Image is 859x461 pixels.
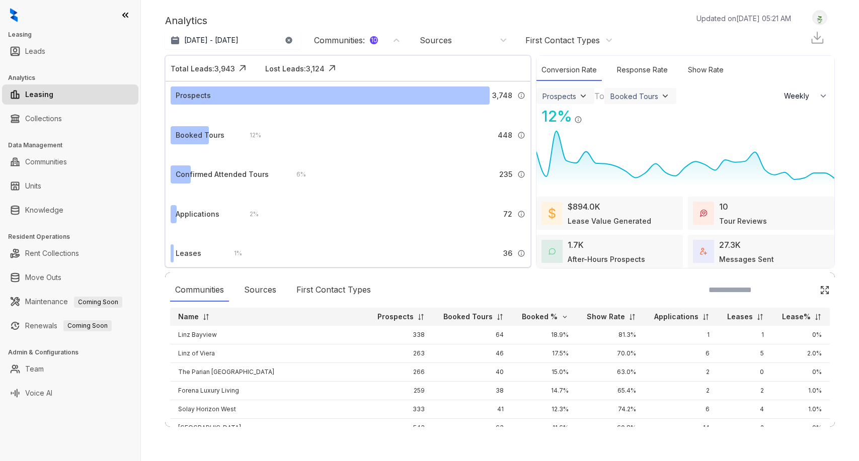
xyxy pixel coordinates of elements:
[772,382,830,400] td: 1.0%
[25,316,112,336] a: RenewalsComing Soon
[314,35,378,46] div: Communities :
[178,312,199,322] p: Name
[170,382,367,400] td: Forena Luxury Living
[702,313,710,321] img: sorting
[587,312,625,322] p: Show Rate
[654,312,698,322] p: Applications
[814,313,822,321] img: sorting
[367,382,433,400] td: 259
[568,216,651,226] div: Lease Value Generated
[582,107,597,122] img: Click Icon
[644,419,718,437] td: 14
[644,382,718,400] td: 2
[517,91,525,100] img: Info
[2,109,138,129] li: Collections
[719,239,741,251] div: 27.3K
[512,326,577,344] td: 18.9%
[25,267,61,288] a: Move Outs
[568,254,645,264] div: After-Hours Prospects
[644,400,718,419] td: 6
[202,313,210,321] img: sorting
[517,249,525,257] img: Info
[2,243,138,263] li: Rent Collections
[778,87,834,105] button: Weekly
[512,400,577,419] td: 12.3%
[25,152,67,172] a: Communities
[165,13,207,28] p: Analytics
[184,35,239,45] p: [DATE] - [DATE]
[176,169,269,180] div: Confirmed Attended Tours
[727,312,753,322] p: Leases
[718,419,772,437] td: 2
[522,312,558,322] p: Booked %
[568,201,600,213] div: $894.0K
[420,35,452,46] div: Sources
[286,169,306,180] div: 6 %
[610,92,658,101] div: Booked Tours
[2,316,138,336] li: Renewals
[235,61,250,76] img: Click Icon
[8,73,140,82] h3: Analytics
[433,363,512,382] td: 40
[170,419,367,437] td: [GEOGRAPHIC_DATA]
[577,382,644,400] td: 65.4%
[549,207,556,219] img: LeaseValue
[683,59,729,81] div: Show Rate
[2,152,138,172] li: Communities
[512,363,577,382] td: 15.0%
[367,363,433,382] td: 266
[594,90,604,102] div: To
[433,344,512,363] td: 46
[2,84,138,105] li: Leasing
[377,312,414,322] p: Prospects
[772,326,830,344] td: 0%
[25,109,62,129] a: Collections
[240,209,259,220] div: 2 %
[25,84,53,105] a: Leasing
[367,400,433,419] td: 333
[644,344,718,363] td: 6
[772,400,830,419] td: 1.0%
[536,105,572,128] div: 12 %
[170,363,367,382] td: The Parian [GEOGRAPHIC_DATA]
[517,170,525,178] img: Info
[10,8,18,22] img: logo
[813,13,827,23] img: UserAvatar
[8,232,140,241] h3: Resident Operations
[2,41,138,61] li: Leads
[2,267,138,288] li: Move Outs
[176,248,201,259] div: Leases
[417,313,425,321] img: sorting
[772,363,830,382] td: 0%
[718,400,772,419] td: 4
[63,320,112,331] span: Coming Soon
[370,36,378,44] div: 10
[496,313,504,321] img: sorting
[2,383,138,403] li: Voice AI
[561,313,569,321] img: sorting
[512,382,577,400] td: 14.7%
[367,344,433,363] td: 263
[700,248,707,255] img: TotalFum
[718,344,772,363] td: 5
[8,30,140,39] h3: Leasing
[25,200,63,220] a: Knowledge
[176,130,224,141] div: Booked Tours
[577,326,644,344] td: 81.3%
[772,344,830,363] td: 2.0%
[536,59,602,81] div: Conversion Rate
[503,248,512,259] span: 36
[499,169,512,180] span: 235
[542,92,576,101] div: Prospects
[2,292,138,312] li: Maintenance
[517,131,525,139] img: Info
[612,59,673,81] div: Response Rate
[756,313,764,321] img: sorting
[25,359,44,379] a: Team
[240,130,261,141] div: 12 %
[265,63,325,74] div: Lost Leads: 3,124
[2,200,138,220] li: Knowledge
[578,91,588,101] img: ViewFilterArrow
[8,141,140,150] h3: Data Management
[325,61,340,76] img: Click Icon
